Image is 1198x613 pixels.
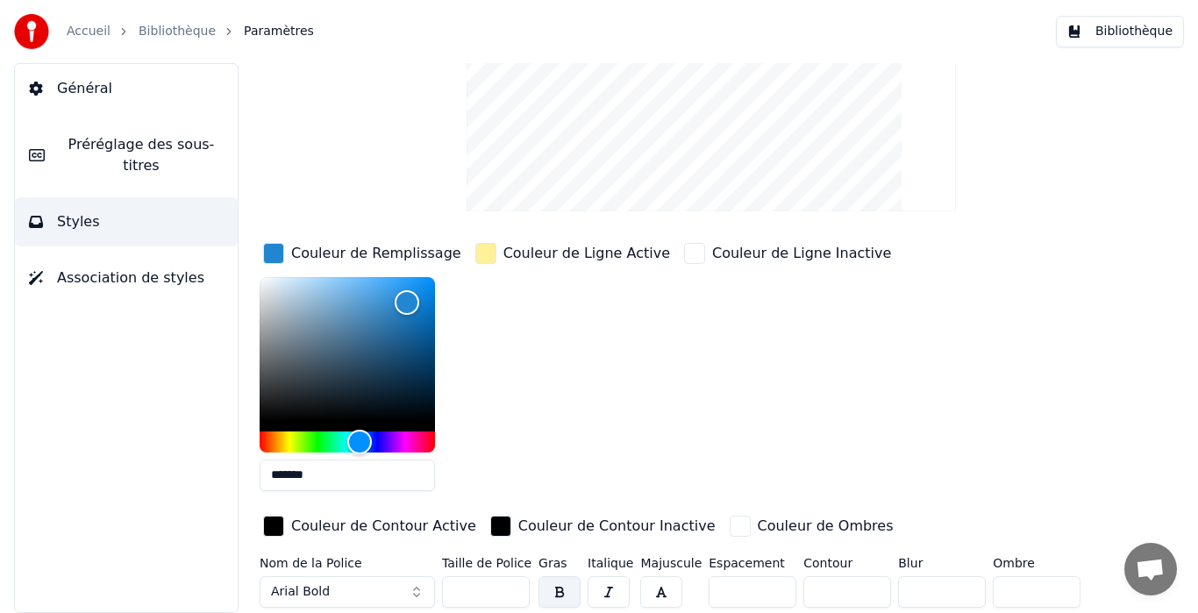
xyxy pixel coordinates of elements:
[1056,16,1184,47] button: Bibliothèque
[244,23,314,40] span: Paramètres
[442,557,531,569] label: Taille de Police
[15,120,238,190] button: Préréglage des sous-titres
[14,14,49,49] img: youka
[57,211,100,232] span: Styles
[640,557,702,569] label: Majuscule
[139,23,216,40] a: Bibliothèque
[291,516,476,537] div: Couleur de Contour Active
[260,239,465,267] button: Couleur de Remplissage
[260,431,435,453] div: Hue
[15,64,238,113] button: Général
[260,277,435,421] div: Color
[681,239,895,267] button: Couleur de Ligne Inactive
[538,557,581,569] label: Gras
[291,243,461,264] div: Couleur de Remplissage
[803,557,891,569] label: Contour
[712,243,891,264] div: Couleur de Ligne Inactive
[59,134,224,176] span: Préréglage des sous-titres
[758,516,894,537] div: Couleur de Ombres
[57,267,204,289] span: Association de styles
[1124,543,1177,595] div: Ouvrir le chat
[15,197,238,246] button: Styles
[487,512,719,540] button: Couleur de Contour Inactive
[67,23,111,40] a: Accueil
[898,557,986,569] label: Blur
[518,516,716,537] div: Couleur de Contour Inactive
[67,23,314,40] nav: breadcrumb
[503,243,670,264] div: Couleur de Ligne Active
[726,512,897,540] button: Couleur de Ombres
[271,583,330,601] span: Arial Bold
[588,557,633,569] label: Italique
[57,78,112,99] span: Général
[709,557,796,569] label: Espacement
[260,512,480,540] button: Couleur de Contour Active
[472,239,674,267] button: Couleur de Ligne Active
[15,253,238,303] button: Association de styles
[993,557,1080,569] label: Ombre
[260,557,435,569] label: Nom de la Police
